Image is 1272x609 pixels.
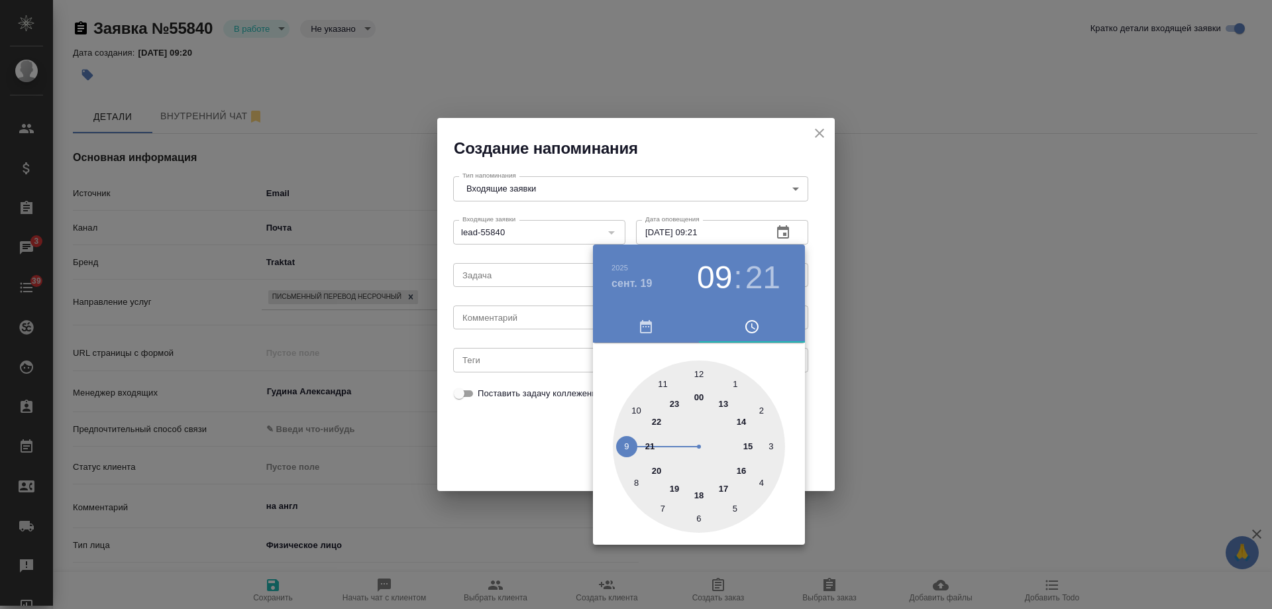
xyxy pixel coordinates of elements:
h3: : [733,259,742,296]
button: 2025 [611,264,628,272]
button: сент. 19 [611,276,653,292]
button: 21 [745,259,780,296]
button: 09 [697,259,732,296]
